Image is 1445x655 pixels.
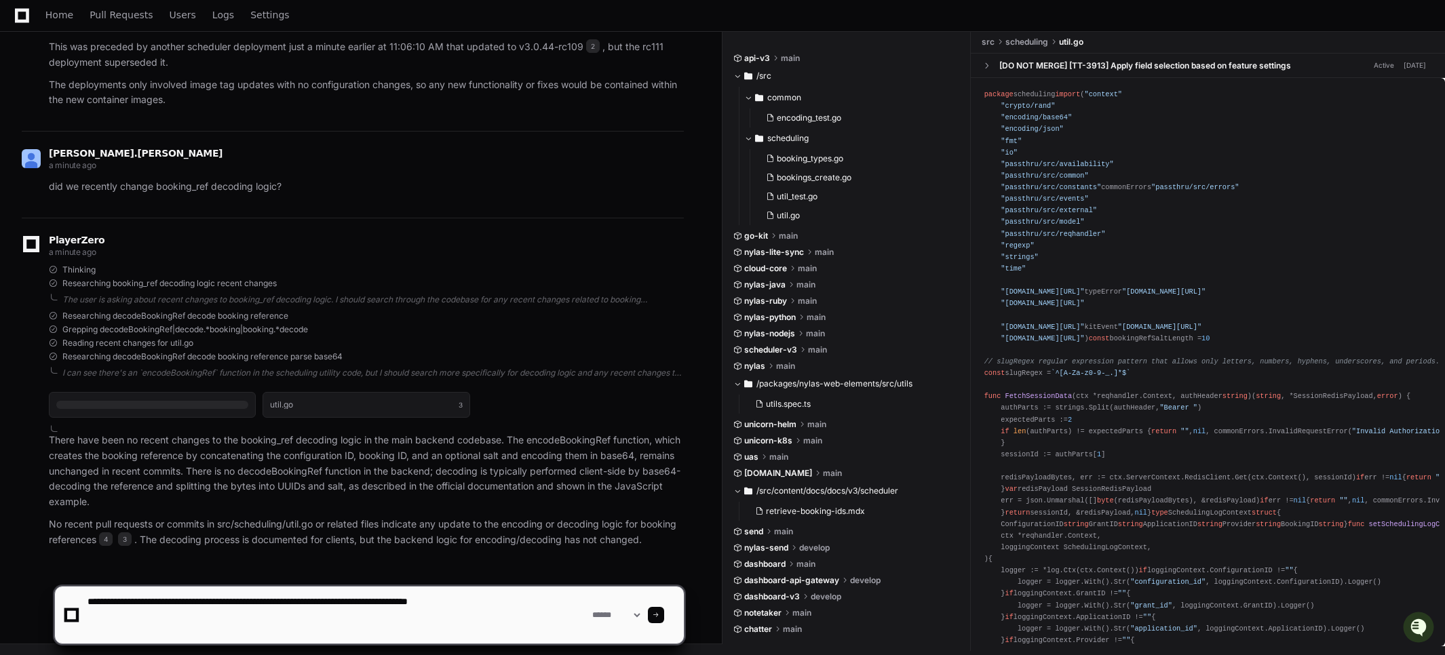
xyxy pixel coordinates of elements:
[586,39,600,53] span: 2
[1072,393,1252,401] span: (ctx *reqhandler.Context, authHeader )
[62,294,684,305] div: The user is asking about recent changes to booking_ref decoding logic. I should search through th...
[1014,427,1026,435] span: len
[744,542,788,553] span: nylas-send
[1118,520,1143,528] span: string
[1001,300,1084,308] span: "[DOMAIN_NAME][URL]"
[263,392,469,418] button: util.go3
[984,393,1001,401] span: func
[135,142,164,153] span: Pylon
[270,401,293,409] h1: util.go
[1201,334,1210,342] span: 10
[776,361,795,372] span: main
[49,433,684,510] p: There have been no recent changes to the booking_ref decoding logic in the main backend codebase....
[49,179,684,195] p: did we recently change booking_ref decoding logic?
[1151,509,1168,517] span: type
[62,264,96,275] span: Thinking
[777,191,817,202] span: util_test.go
[744,263,787,274] span: cloud-core
[1193,427,1206,435] span: nil
[96,142,164,153] a: Powered byPylon
[14,54,247,76] div: Welcome
[1001,125,1063,134] span: "encoding/json"
[1005,485,1017,494] span: var
[1001,323,1084,331] span: "[DOMAIN_NAME][URL]"
[1001,241,1034,250] span: "regexp"
[798,263,817,274] span: main
[1404,60,1426,71] div: [DATE]
[49,517,684,548] p: No recent pull requests or commits in src/scheduling/util.go or related files indicate any update...
[760,108,952,127] button: encoding_test.go
[90,11,153,19] span: Pull Requests
[1085,90,1122,98] span: "context"
[984,90,1014,98] span: package
[777,172,851,183] span: bookings_create.go
[984,357,1440,365] span: // slugRegex regular expression pattern that allows only letters, numbers, hyphens, underscores, ...
[1377,393,1398,401] span: error
[766,506,865,517] span: retrieve-booking-ids.mdx
[733,480,961,502] button: /src/content/docs/docs/v3/scheduler
[1118,323,1201,331] span: "[DOMAIN_NAME][URL]"
[999,60,1291,71] div: [DO NOT MERGE] [TT-3913] Apply field selection based on feature settings
[1159,404,1197,412] span: "Bearer "
[1180,427,1189,435] span: ""
[1001,334,1084,342] span: "[DOMAIN_NAME][URL]"
[49,236,104,244] span: PlayerZero
[744,127,961,149] button: scheduling
[744,452,758,462] span: uas
[1370,59,1398,72] span: Active
[760,149,952,168] button: booking_types.go
[170,11,196,19] span: Users
[806,328,825,339] span: main
[1051,369,1130,377] span: `^[A-Za-z0-9-_.]*$`
[49,148,223,159] span: [PERSON_NAME].[PERSON_NAME]
[744,87,961,108] button: common
[733,373,961,395] button: /packages/nylas-web-elements/src/utils
[744,231,768,241] span: go-kit
[250,11,289,19] span: Settings
[212,11,234,19] span: Logs
[1348,520,1365,528] span: func
[1222,393,1248,401] span: string
[1055,90,1080,98] span: import
[744,328,795,339] span: nylas-nodejs
[62,351,343,362] span: Researching decodeBookingRef decode booking reference parse base64
[1122,288,1206,296] span: "[DOMAIN_NAME][URL]"
[14,101,38,125] img: 1756235613930-3d25f9e4-fa56-45dd-b3ad-e072dfbd1548
[1151,183,1239,191] span: "passthru/src/errors"
[744,344,797,355] span: scheduler-v3
[1064,520,1089,528] span: string
[807,419,826,430] span: main
[796,279,815,290] span: main
[744,419,796,430] span: unicorn-helm
[823,468,842,479] span: main
[1256,393,1281,401] span: string
[744,376,752,392] svg: Directory
[744,559,786,570] span: dashboard
[62,338,193,349] span: Reading recent changes for util.go
[1260,497,1268,505] span: if
[231,105,247,121] button: Start new chat
[1001,160,1113,168] span: "passthru/src/availability"
[62,324,308,335] span: Grepping decodeBookingRef|decode.*booking|booking.*decode
[14,14,41,41] img: PlayerZero
[49,247,96,257] span: a minute ago
[760,168,952,187] button: bookings_create.go
[744,279,786,290] span: nylas-java
[755,130,763,146] svg: Directory
[777,210,800,221] span: util.go
[798,296,817,306] span: main
[1436,474,1444,482] span: ""
[744,53,770,64] span: api-v3
[1005,509,1030,517] span: return
[1001,102,1055,111] span: "crypto/rand"
[1001,183,1101,191] span: "passthru/src/constants"
[774,526,793,537] span: main
[1068,416,1072,424] span: 2
[760,206,952,225] button: util.go
[1097,497,1114,505] span: byte
[1356,474,1364,482] span: if
[1001,288,1084,296] span: "[DOMAIN_NAME][URL]"
[1252,509,1277,517] span: struct
[777,153,843,164] span: booking_types.go
[744,296,787,306] span: nylas-ruby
